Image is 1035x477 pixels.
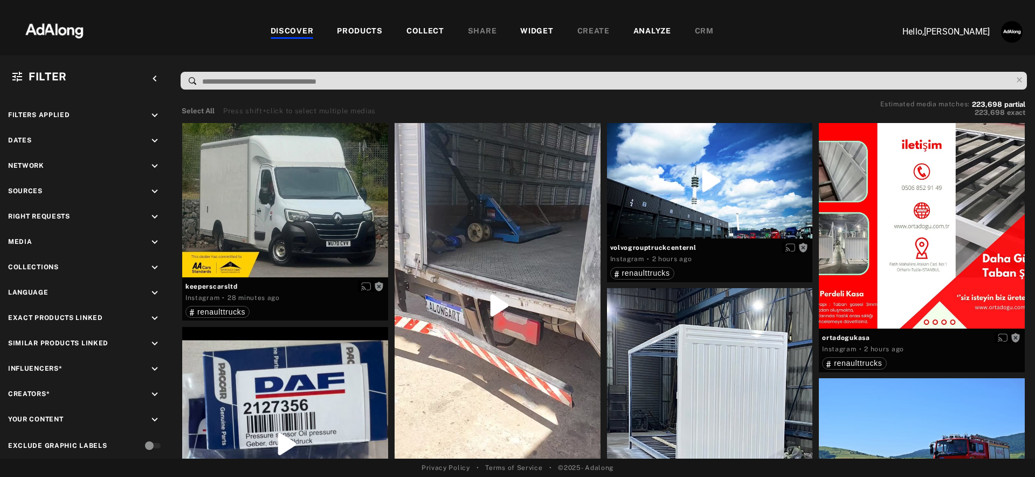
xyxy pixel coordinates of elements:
span: Dates [8,137,32,144]
div: Instagram [822,344,856,354]
span: Media [8,238,32,246]
div: CREATE [577,25,610,38]
span: 223,698 [972,100,1002,108]
button: Enable diffusion on this media [995,332,1011,343]
a: Terms of Service [485,463,542,473]
div: ANALYZE [633,25,671,38]
span: Network [8,162,44,169]
span: ortadogukasa [822,333,1022,343]
button: Account settings [998,18,1025,45]
div: WIDGET [520,25,553,38]
span: renaulttrucks [622,269,670,277]
span: · [647,255,650,263]
div: CRM [695,25,714,38]
time: 2025-09-04T14:19:36.000Z [652,255,692,263]
i: keyboard_arrow_left [149,73,161,85]
span: Rights not requested [374,282,384,290]
div: Instagram [610,254,644,264]
span: renaulttrucks [834,359,882,367]
span: • [477,463,479,473]
div: PRODUCTS [337,25,383,38]
span: Language [8,289,49,296]
time: 2025-09-04T13:59:46.000Z [864,345,904,353]
i: keyboard_arrow_down [149,211,161,223]
button: Enable diffusion on this media [782,242,798,253]
i: keyboard_arrow_down [149,338,161,350]
button: Select All [182,106,215,117]
span: Collections [8,263,59,271]
i: keyboard_arrow_down [149,414,161,426]
span: Filters applied [8,111,70,119]
span: Right Requests [8,213,70,220]
i: keyboard_arrow_down [149,363,161,375]
div: Press shift+click to select multiple medias [223,106,376,117]
div: renaulttrucks [615,269,670,277]
i: keyboard_arrow_down [149,262,161,274]
i: keyboard_arrow_down [149,287,161,299]
div: renaulttrucks [190,308,245,316]
i: keyboard_arrow_down [149,135,161,147]
span: Rights not requested [798,243,808,251]
i: keyboard_arrow_down [149,186,161,197]
div: DISCOVER [271,25,314,38]
time: 2025-09-04T15:28:19.000Z [227,294,280,302]
div: COLLECT [406,25,444,38]
p: Hello, [PERSON_NAME] [882,25,990,38]
span: · [859,345,862,353]
span: Sources [8,187,43,195]
span: • [549,463,552,473]
img: 63233d7d88ed69de3c212112c67096b6.png [7,13,102,46]
span: Similar Products Linked [8,339,108,347]
div: SHARE [468,25,497,38]
div: renaulttrucks [826,359,882,367]
span: · [222,294,225,302]
span: volvogrouptruckcenternl [610,243,810,253]
button: 223,698partial [972,102,1025,107]
span: keeperscarsltd [185,282,385,291]
span: Influencers* [8,365,62,372]
i: keyboard_arrow_down [149,110,161,121]
i: keyboard_arrow_down [149,389,161,400]
div: Instagram [185,293,219,303]
a: Privacy Policy [422,463,470,473]
span: Estimated media matches: [880,100,970,108]
span: renaulttrucks [197,308,245,316]
button: 223,698exact [880,107,1025,118]
img: AATXAJzUJh5t706S9lc_3n6z7NVUglPkrjZIexBIJ3ug=s96-c [1001,21,1023,43]
i: keyboard_arrow_down [149,236,161,248]
button: Enable diffusion on this media [358,281,374,292]
span: Creators* [8,390,50,398]
span: Your Content [8,415,63,423]
span: Exact Products Linked [8,314,103,322]
span: Rights not requested [1011,333,1020,341]
i: keyboard_arrow_down [149,312,161,324]
div: Exclude Graphic Labels [8,441,107,451]
span: © 2025 - Adalong [558,463,613,473]
i: keyboard_arrow_down [149,160,161,172]
span: 223,698 [975,108,1005,117]
span: Filter [29,70,67,83]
